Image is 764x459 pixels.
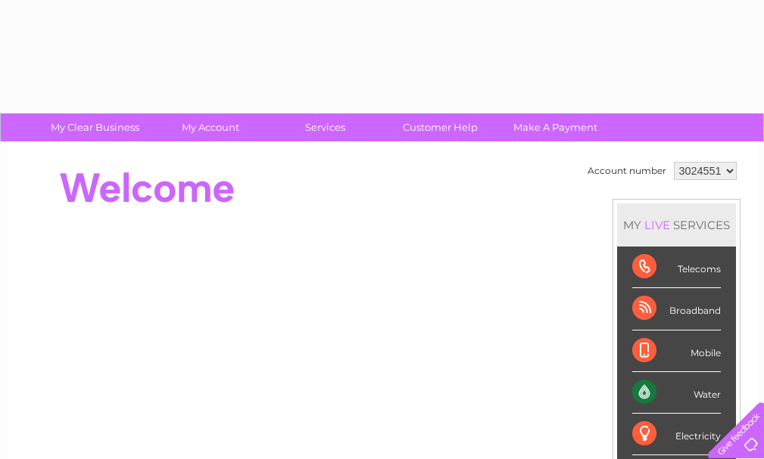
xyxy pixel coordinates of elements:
div: Electricity [632,414,721,455]
div: MY SERVICES [617,203,736,247]
div: Water [632,372,721,414]
td: Account number [584,158,670,184]
div: LIVE [641,218,673,232]
a: My Account [148,113,273,141]
div: Broadband [632,288,721,330]
a: Customer Help [378,113,503,141]
div: Mobile [632,330,721,372]
a: My Clear Business [33,113,157,141]
a: Services [263,113,388,141]
a: Make A Payment [493,113,618,141]
div: Telecoms [632,247,721,288]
